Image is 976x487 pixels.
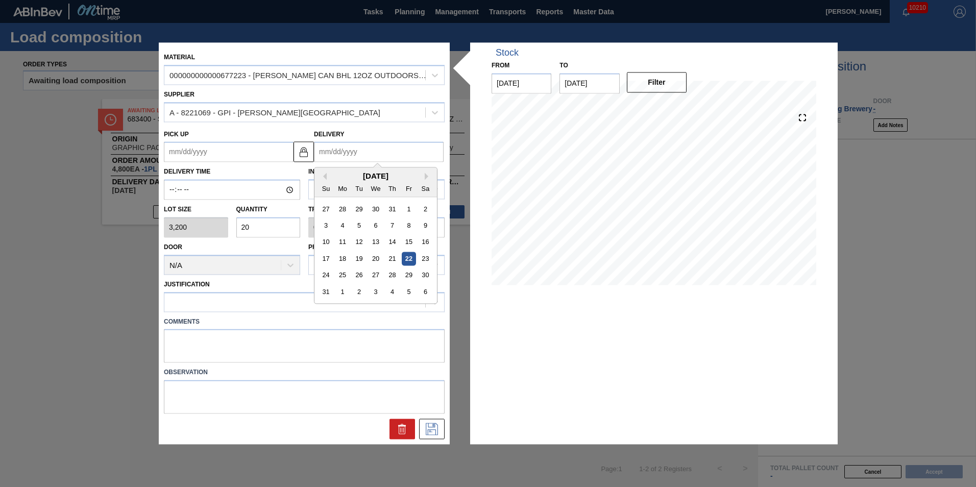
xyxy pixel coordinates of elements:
div: Choose Tuesday, August 5th, 2025 [352,219,366,233]
div: Choose Wednesday, August 6th, 2025 [369,219,382,233]
div: Choose Saturday, August 23rd, 2025 [419,252,432,266]
div: Choose Tuesday, September 2nd, 2025 [352,285,366,299]
div: Choose Saturday, September 6th, 2025 [419,285,432,299]
div: Choose Thursday, August 7th, 2025 [385,219,399,233]
label: Comments [164,314,445,329]
div: Choose Sunday, August 17th, 2025 [319,252,333,266]
div: Fr [402,182,416,196]
div: Choose Friday, August 15th, 2025 [402,235,416,249]
label: Door [164,243,182,251]
button: Filter [627,72,687,92]
div: Choose Sunday, August 24th, 2025 [319,269,333,282]
div: Choose Wednesday, September 3rd, 2025 [369,285,382,299]
button: Next Month [425,173,432,180]
div: Choose Sunday, August 3rd, 2025 [319,219,333,233]
input: mm/dd/yyyy [492,73,551,93]
div: Choose Thursday, August 14th, 2025 [385,235,399,249]
div: Choose Tuesday, August 19th, 2025 [352,252,366,266]
label: Material [164,54,195,61]
label: From [492,62,509,69]
div: Choose Friday, August 29th, 2025 [402,269,416,282]
label: to [559,62,568,69]
div: Choose Tuesday, July 29th, 2025 [352,202,366,216]
input: mm/dd/yyyy [559,73,619,93]
label: Lot size [164,203,228,217]
div: Choose Thursday, September 4th, 2025 [385,285,399,299]
div: Delete Suggestion [389,419,415,440]
div: Choose Thursday, July 31st, 2025 [385,202,399,216]
div: Choose Monday, September 1st, 2025 [336,285,350,299]
div: We [369,182,382,196]
div: Choose Wednesday, August 20th, 2025 [369,252,382,266]
div: Stock [496,47,519,58]
label: Observation [164,366,445,380]
div: Choose Saturday, August 2nd, 2025 [419,202,432,216]
div: Mo [336,182,350,196]
label: Trucks [308,206,334,213]
img: locked [298,145,310,158]
div: Choose Monday, August 11th, 2025 [336,235,350,249]
div: Choose Wednesday, August 27th, 2025 [369,269,382,282]
div: Choose Wednesday, July 30th, 2025 [369,202,382,216]
div: Su [319,182,333,196]
label: Pick up [164,131,189,138]
div: Save Suggestion [419,419,445,440]
div: Choose Saturday, August 16th, 2025 [419,235,432,249]
div: Th [385,182,399,196]
div: Choose Tuesday, August 26th, 2025 [352,269,366,282]
div: Choose Friday, August 1st, 2025 [402,202,416,216]
label: Production Line [308,243,365,251]
div: Choose Friday, August 8th, 2025 [402,219,416,233]
div: 000000000000677223 - [PERSON_NAME] CAN BHL 12OZ OUTDOORS TWNSTK 30/12 [169,71,426,80]
div: Choose Friday, September 5th, 2025 [402,285,416,299]
label: Supplier [164,91,194,98]
div: Choose Thursday, August 21st, 2025 [385,252,399,266]
div: Choose Thursday, August 28th, 2025 [385,269,399,282]
button: Previous Month [320,173,327,180]
div: Sa [419,182,432,196]
label: Justification [164,281,210,288]
div: [DATE] [314,172,437,181]
label: Quantity [236,206,267,213]
input: mm/dd/yyyy [164,142,294,162]
label: Delivery Time [164,165,300,180]
div: Choose Sunday, August 10th, 2025 [319,235,333,249]
div: Choose Monday, August 25th, 2025 [336,269,350,282]
div: Choose Monday, August 18th, 2025 [336,252,350,266]
div: Choose Wednesday, August 13th, 2025 [369,235,382,249]
div: Choose Sunday, July 27th, 2025 [319,202,333,216]
div: Choose Sunday, August 31st, 2025 [319,285,333,299]
div: A - 8221069 - GPI - [PERSON_NAME][GEOGRAPHIC_DATA] [169,108,380,117]
div: month 2025-08 [318,201,433,301]
label: Delivery [314,131,345,138]
div: Choose Monday, July 28th, 2025 [336,202,350,216]
input: mm/dd/yyyy [314,142,444,162]
div: Tu [352,182,366,196]
button: locked [294,141,314,162]
div: Choose Saturday, August 30th, 2025 [419,269,432,282]
div: Choose Monday, August 4th, 2025 [336,219,350,233]
div: Choose Friday, August 22nd, 2025 [402,252,416,266]
div: Choose Tuesday, August 12th, 2025 [352,235,366,249]
label: Incoterm [308,168,341,176]
div: Choose Saturday, August 9th, 2025 [419,219,432,233]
